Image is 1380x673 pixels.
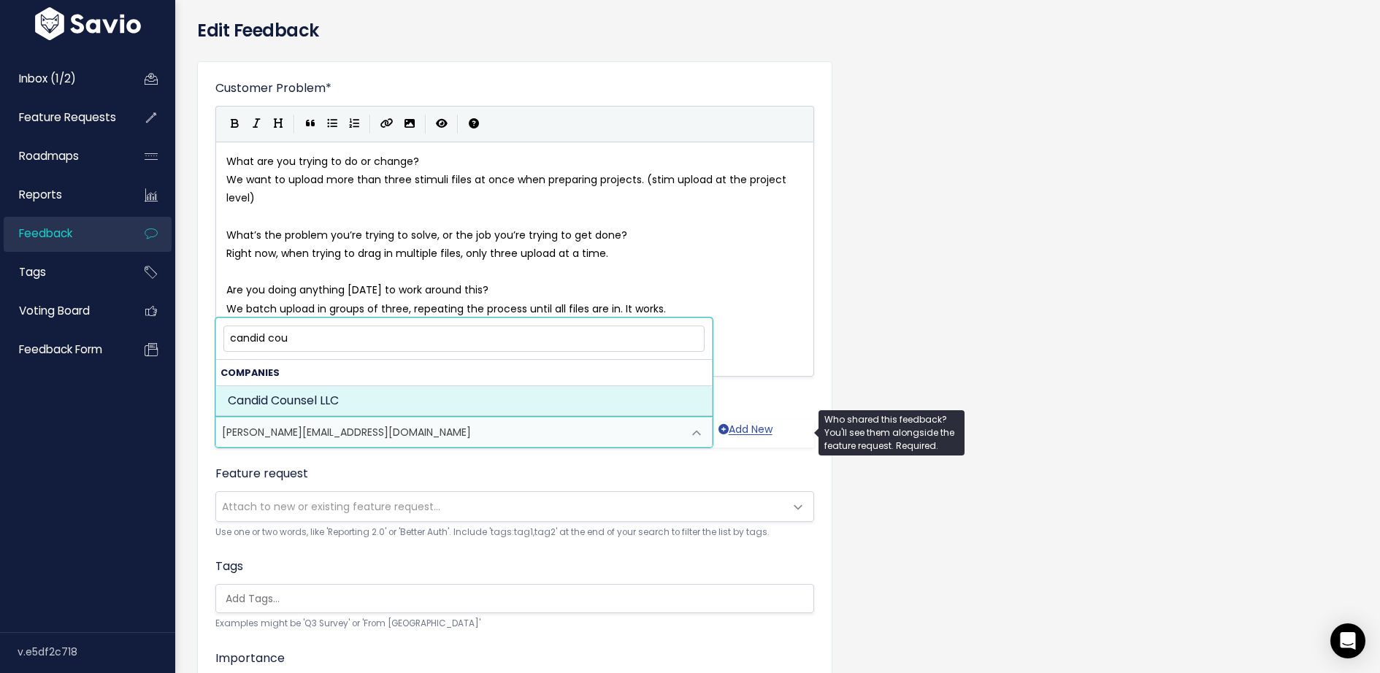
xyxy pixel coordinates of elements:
[18,633,175,671] div: v.e5df2c718
[294,115,295,133] i: |
[221,366,280,379] span: Companies
[19,187,62,202] span: Reports
[220,591,828,607] input: Add Tags...
[4,178,121,212] a: Reports
[369,115,371,133] i: |
[226,301,666,316] span: We batch upload in groups of three, repeating the process until all files are in. It works.
[19,109,116,125] span: Feature Requests
[19,342,102,357] span: Feedback form
[267,113,289,135] button: Heading
[343,113,365,135] button: Numbered List
[215,616,814,631] small: Examples might be 'Q3 Survey' or 'From [GEOGRAPHIC_DATA]'
[819,410,965,455] div: Who shared this feedback? You'll see them alongside the feature request. Required.
[299,113,321,135] button: Quote
[4,62,121,96] a: Inbox (1/2)
[215,525,814,540] small: Use one or two words, like 'Reporting 2.0' or 'Better Auth'. Include 'tags:tag1,tag2' at the end ...
[425,115,426,133] i: |
[223,113,245,135] button: Bold
[321,113,343,135] button: Generic List
[222,499,440,514] span: Attach to new or existing feature request...
[222,425,471,439] span: [PERSON_NAME][EMAIL_ADDRESS][DOMAIN_NAME]
[399,113,421,135] button: Import an image
[245,113,267,135] button: Italic
[215,558,243,575] label: Tags
[431,113,453,135] button: Toggle Preview
[718,420,773,447] a: Add New
[4,255,121,289] a: Tags
[228,392,339,409] span: Candid Counsel LLC
[226,246,608,261] span: Right now, when trying to drag in multiple files, only three upload at a time.
[19,71,76,86] span: Inbox (1/2)
[197,18,1358,44] h4: Edit Feedback
[216,360,712,416] li: Companies
[216,418,683,447] span: giancarlo@candidcounsel.com
[4,333,121,366] a: Feedback form
[226,172,789,205] span: We want to upload more than three stimuli files at once when preparing projects. (stim upload at ...
[4,217,121,250] a: Feedback
[19,303,90,318] span: Voting Board
[226,154,419,169] span: What are you trying to do or change?
[1330,623,1365,658] div: Open Intercom Messenger
[19,148,79,164] span: Roadmaps
[31,7,145,40] img: logo-white.9d6f32f41409.svg
[226,282,488,297] span: Are you doing anything [DATE] to work around this?
[4,101,121,134] a: Feature Requests
[215,80,331,97] label: Customer Problem
[19,264,46,280] span: Tags
[463,113,485,135] button: Markdown Guide
[215,465,308,482] label: Feature request
[226,228,627,242] span: What’s the problem you’re trying to solve, or the job you’re trying to get done?
[375,113,399,135] button: Create Link
[19,226,72,241] span: Feedback
[4,294,121,328] a: Voting Board
[215,417,713,447] span: giancarlo@candidcounsel.com
[215,650,285,667] label: Importance
[4,139,121,173] a: Roadmaps
[457,115,459,133] i: |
